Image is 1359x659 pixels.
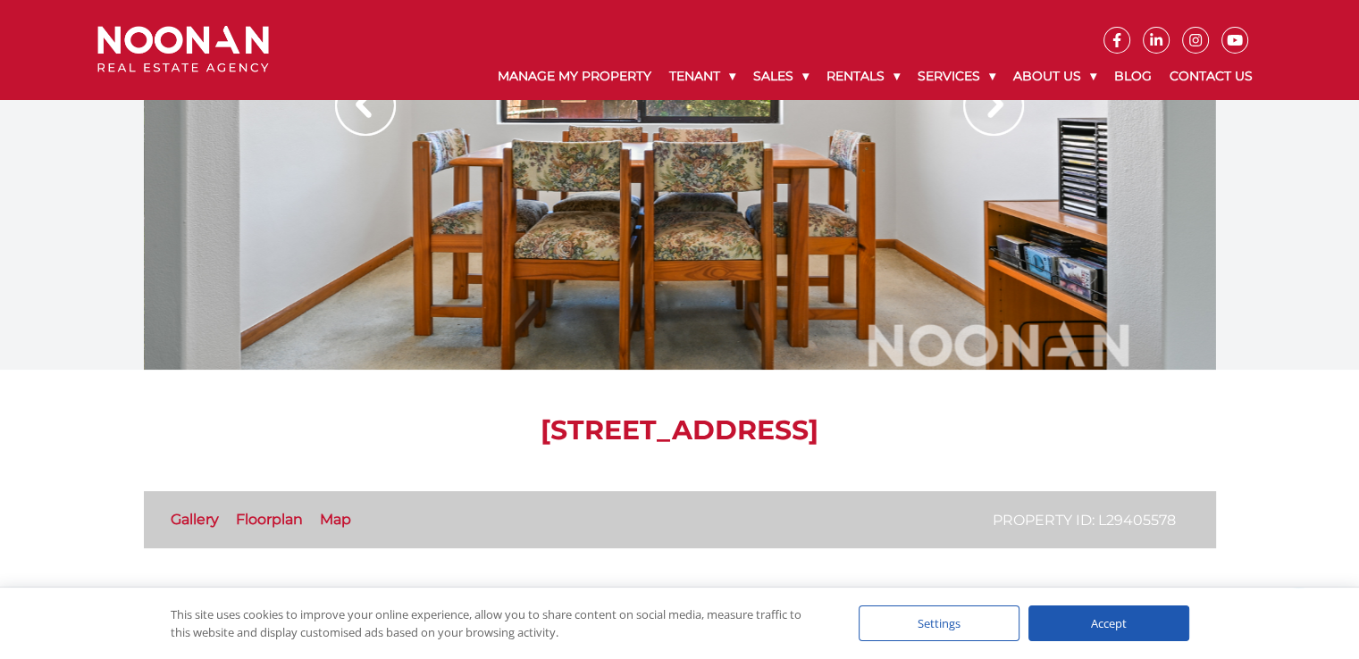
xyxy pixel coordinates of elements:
p: Property ID: L29405578 [993,509,1176,531]
img: Arrow slider [963,75,1024,136]
a: Sales [744,54,818,99]
div: Settings [859,605,1019,641]
div: This site uses cookies to improve your online experience, allow you to share content on social me... [171,605,823,641]
a: Map [320,511,351,528]
h1: [STREET_ADDRESS] [144,414,1216,446]
a: Gallery [171,511,219,528]
a: Contact Us [1161,54,1262,99]
a: About Us [1004,54,1105,99]
a: Tenant [660,54,744,99]
img: Arrow slider [335,75,396,136]
a: Blog [1105,54,1161,99]
a: Manage My Property [489,54,660,99]
a: Services [909,54,1004,99]
a: Rentals [818,54,909,99]
div: Accept [1028,605,1189,641]
a: Floorplan [236,511,303,528]
img: Noonan Real Estate Agency [97,26,269,73]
